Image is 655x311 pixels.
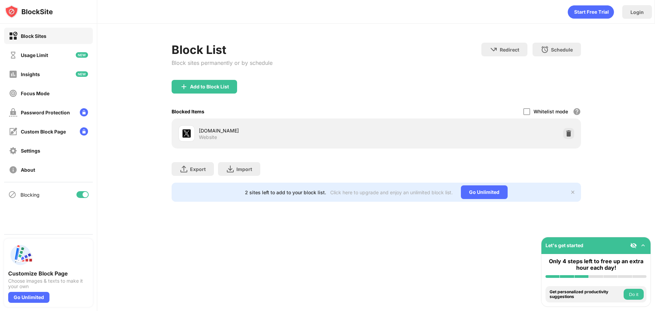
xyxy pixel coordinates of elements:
[9,127,17,136] img: customize-block-page-off.svg
[21,90,49,96] div: Focus Mode
[190,166,206,172] div: Export
[570,189,576,195] img: x-button.svg
[9,32,17,40] img: block-on.svg
[21,110,70,115] div: Password Protection
[21,148,40,154] div: Settings
[21,71,40,77] div: Insights
[500,47,519,53] div: Redirect
[630,242,637,249] img: eye-not-visible.svg
[21,129,66,135] div: Custom Block Page
[624,289,644,300] button: Do it
[8,292,49,303] div: Go Unlimited
[76,71,88,77] img: new-icon.svg
[172,59,273,66] div: Block sites permanently or by schedule
[551,47,573,53] div: Schedule
[640,242,646,249] img: omni-setup-toggle.svg
[545,258,646,271] div: Only 4 steps left to free up an extra hour each day!
[8,190,16,199] img: blocking-icon.svg
[330,189,453,195] div: Click here to upgrade and enjoy an unlimited block list.
[9,51,17,59] img: time-usage-off.svg
[545,242,583,248] div: Let's get started
[568,5,614,19] div: animation
[80,108,88,116] img: lock-menu.svg
[199,127,376,134] div: [DOMAIN_NAME]
[20,192,40,198] div: Blocking
[236,166,252,172] div: Import
[172,109,204,114] div: Blocked Items
[8,243,33,267] img: push-custom-page.svg
[76,52,88,58] img: new-icon.svg
[550,289,622,299] div: Get personalized productivity suggestions
[8,270,89,277] div: Customize Block Page
[630,9,644,15] div: Login
[8,278,89,289] div: Choose images & texts to make it your own
[245,189,326,195] div: 2 sites left to add to your block list.
[190,84,229,89] div: Add to Block List
[9,108,17,117] img: password-protection-off.svg
[461,185,508,199] div: Go Unlimited
[9,89,17,98] img: focus-off.svg
[534,109,568,114] div: Whitelist mode
[9,146,17,155] img: settings-off.svg
[183,129,191,138] img: favicons
[21,167,35,173] div: About
[9,70,17,79] img: insights-off.svg
[172,43,273,57] div: Block List
[21,52,48,58] div: Usage Limit
[21,33,46,39] div: Block Sites
[5,5,53,18] img: logo-blocksite.svg
[80,127,88,136] img: lock-menu.svg
[199,134,217,140] div: Website
[9,166,17,174] img: about-off.svg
